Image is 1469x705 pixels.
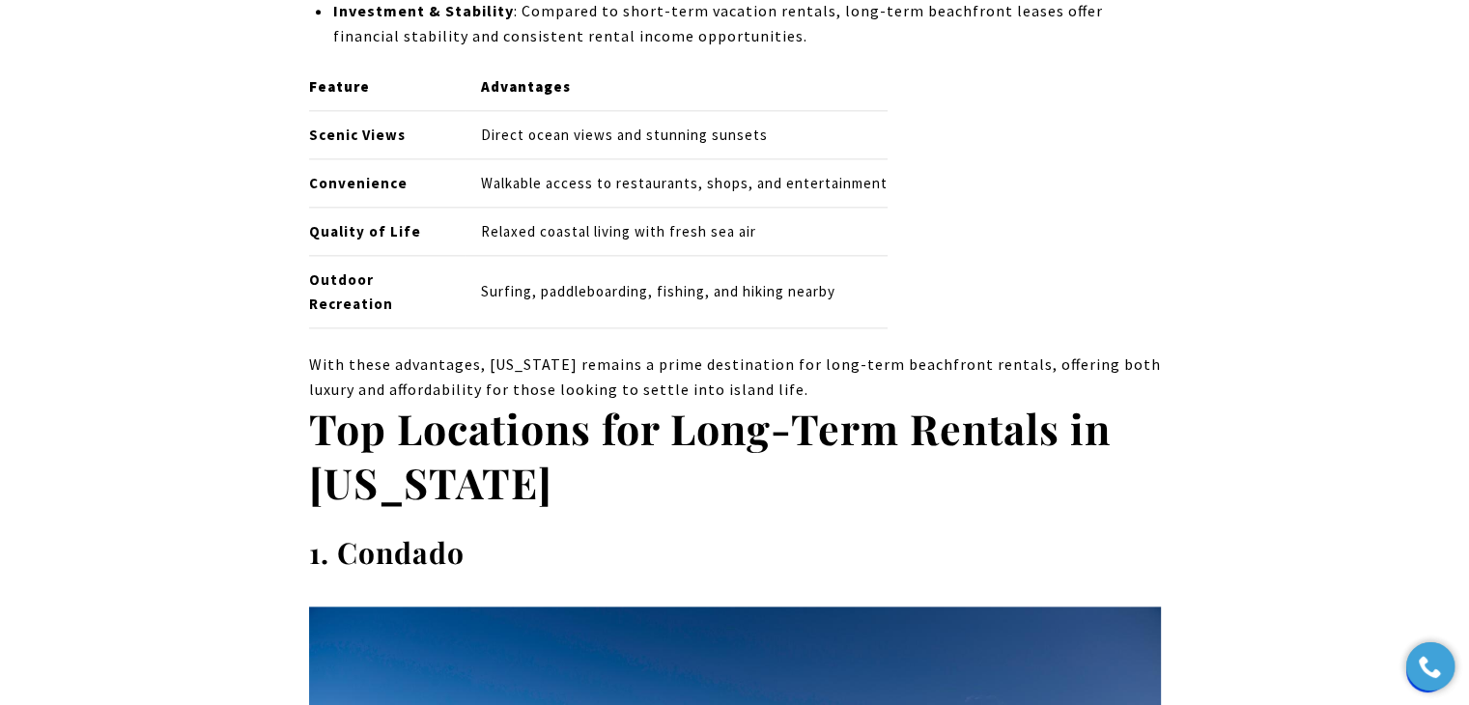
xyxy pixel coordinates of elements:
strong: Scenic Views [309,126,406,144]
td: Direct ocean views and stunning sunsets [465,111,888,159]
td: Surfing, paddleboarding, fishing, and hiking nearby [465,256,888,328]
strong: Advantages [481,77,571,96]
strong: Top Locations for Long-Term Rentals in [US_STATE] [309,400,1111,510]
td: Walkable access to restaurants, shops, and entertainment [465,159,888,208]
strong: Outdoor Recreation [309,270,393,313]
strong: Quality of Life [309,222,421,240]
strong: Feature [309,77,370,96]
strong: Convenience [309,174,408,192]
p: With these advantages, [US_STATE] remains a prime destination for long-term beachfront rentals, o... [309,352,1161,402]
strong: Investment & Stability [332,1,513,20]
strong: 1. Condado [309,533,465,572]
td: Relaxed coastal living with fresh sea air [465,208,888,256]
